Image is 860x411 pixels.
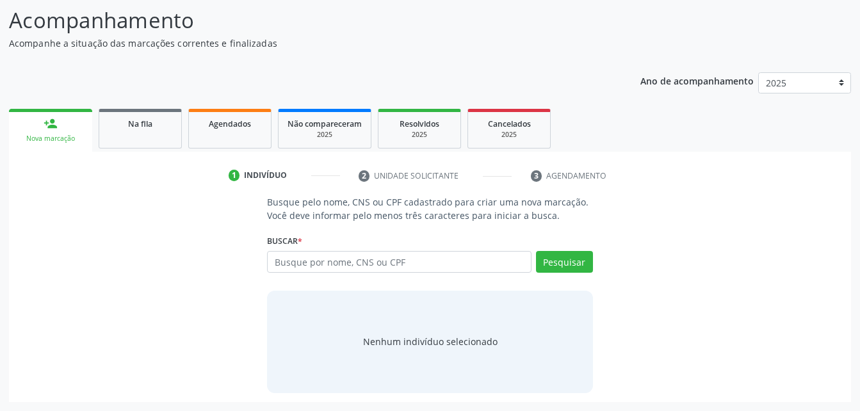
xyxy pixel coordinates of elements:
[18,134,83,143] div: Nova marcação
[229,170,240,181] div: 1
[9,4,599,36] p: Acompanhamento
[9,36,599,50] p: Acompanhe a situação das marcações correntes e finalizadas
[267,231,302,251] label: Buscar
[267,251,531,273] input: Busque por nome, CNS ou CPF
[288,118,362,129] span: Não compareceram
[244,170,287,181] div: Indivíduo
[44,117,58,131] div: person_add
[536,251,593,273] button: Pesquisar
[288,130,362,140] div: 2025
[128,118,152,129] span: Na fila
[477,130,541,140] div: 2025
[267,195,592,222] p: Busque pelo nome, CNS ou CPF cadastrado para criar uma nova marcação. Você deve informar pelo men...
[209,118,251,129] span: Agendados
[400,118,439,129] span: Resolvidos
[363,335,498,348] div: Nenhum indivíduo selecionado
[387,130,451,140] div: 2025
[640,72,754,88] p: Ano de acompanhamento
[488,118,531,129] span: Cancelados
